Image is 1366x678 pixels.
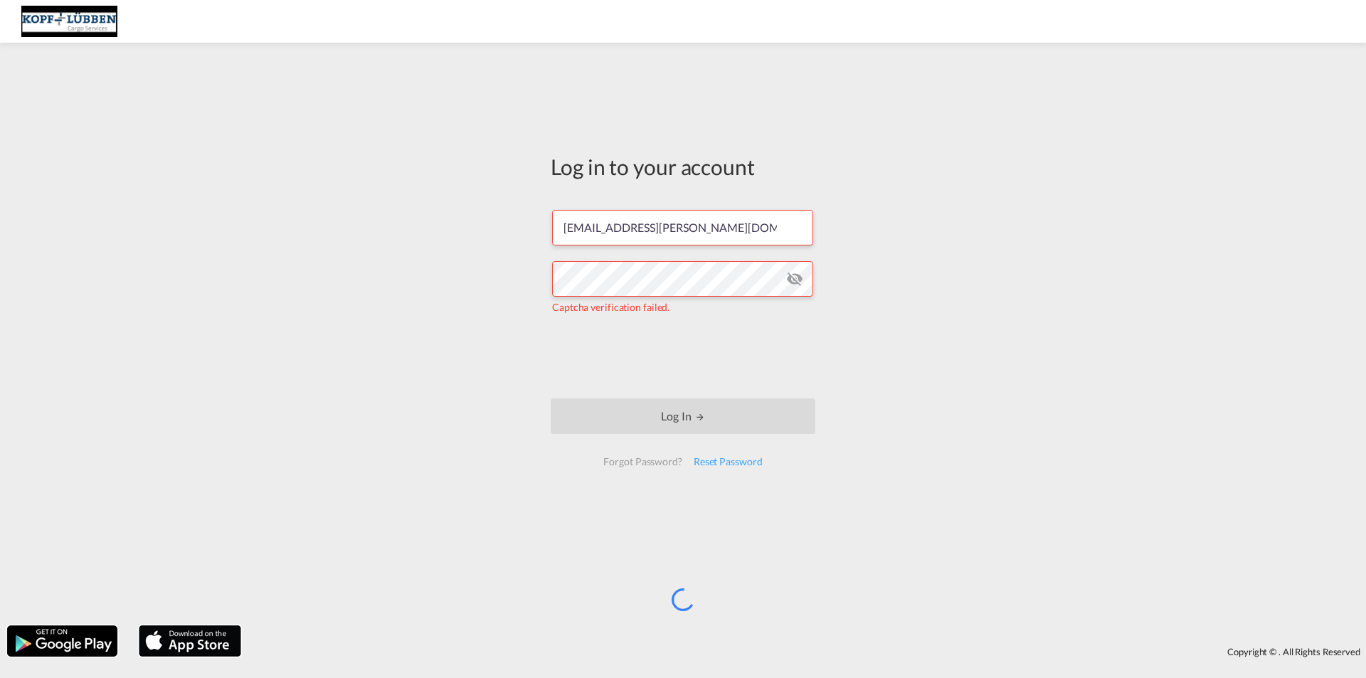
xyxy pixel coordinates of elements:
img: apple.png [137,624,243,658]
div: Forgot Password? [598,449,687,475]
div: Copyright © . All Rights Reserved [248,640,1366,664]
iframe: reCAPTCHA [575,329,791,384]
md-icon: icon-eye-off [786,270,803,287]
div: Reset Password [688,449,768,475]
button: LOGIN [551,398,815,434]
img: 25cf3bb0aafc11ee9c4fdbd399af7748.JPG [21,6,117,38]
div: Log in to your account [551,152,815,181]
span: Captcha verification failed. [552,301,669,313]
input: Enter email/phone number [552,210,813,245]
img: google.png [6,624,119,658]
